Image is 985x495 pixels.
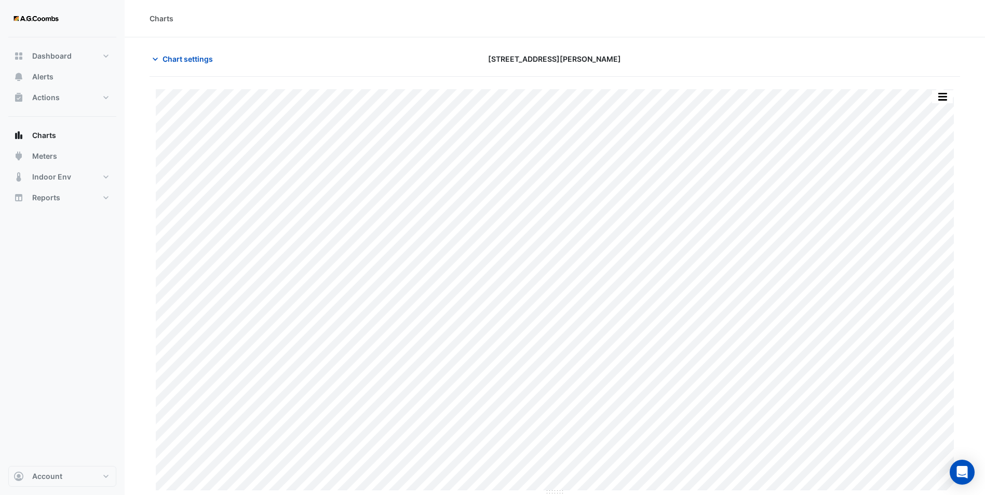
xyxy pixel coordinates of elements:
[14,92,24,103] app-icon: Actions
[932,90,953,103] button: More Options
[150,50,220,68] button: Chart settings
[14,172,24,182] app-icon: Indoor Env
[8,46,116,66] button: Dashboard
[32,471,62,482] span: Account
[14,192,24,203] app-icon: Reports
[32,51,72,61] span: Dashboard
[8,187,116,208] button: Reports
[8,466,116,487] button: Account
[14,72,24,82] app-icon: Alerts
[8,146,116,167] button: Meters
[163,53,213,64] span: Chart settings
[32,151,57,161] span: Meters
[150,13,173,24] div: Charts
[8,167,116,187] button: Indoor Env
[950,460,975,485] div: Open Intercom Messenger
[32,192,60,203] span: Reports
[14,130,24,141] app-icon: Charts
[488,53,621,64] span: [STREET_ADDRESS][PERSON_NAME]
[8,125,116,146] button: Charts
[8,66,116,87] button: Alerts
[32,72,53,82] span: Alerts
[12,8,59,29] img: Company Logo
[14,51,24,61] app-icon: Dashboard
[32,92,60,103] span: Actions
[32,130,56,141] span: Charts
[14,151,24,161] app-icon: Meters
[8,87,116,108] button: Actions
[32,172,71,182] span: Indoor Env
